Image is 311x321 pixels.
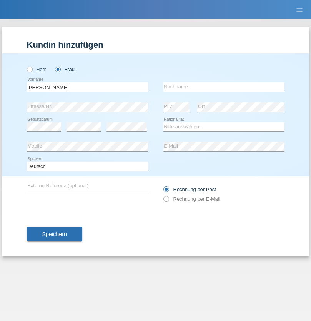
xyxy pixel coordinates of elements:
[42,231,67,237] span: Speichern
[55,67,75,72] label: Frau
[163,196,220,202] label: Rechnung per E-Mail
[55,67,60,72] input: Frau
[27,67,46,72] label: Herr
[163,186,216,192] label: Rechnung per Post
[27,67,32,72] input: Herr
[296,6,303,14] i: menu
[163,196,168,206] input: Rechnung per E-Mail
[163,186,168,196] input: Rechnung per Post
[292,7,307,12] a: menu
[27,227,82,241] button: Speichern
[27,40,284,50] h1: Kundin hinzufügen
